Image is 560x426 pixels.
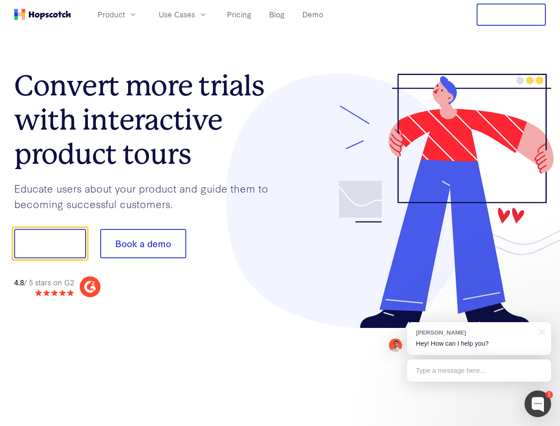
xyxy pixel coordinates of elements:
a: Home [14,9,71,20]
button: Book a demo [100,229,186,258]
button: Show me! [14,229,86,258]
a: Demo [299,7,327,22]
strong: 4.8 [14,277,24,287]
img: Mark Spera [389,339,402,352]
div: Type a message here... [407,359,551,382]
span: Product [98,9,125,20]
p: Educate users about your product and guide them to becoming successful customers. [14,181,280,211]
div: [PERSON_NAME] [416,328,533,337]
button: Free Trial [477,4,546,26]
a: Blog [266,7,288,22]
div: / 5 stars on G2 [14,277,74,288]
div: 1 [545,391,553,398]
p: Hey! How can I help you? [416,339,542,348]
h1: Convert more trials with interactive product tours [14,69,280,171]
button: Product [92,7,143,22]
button: Use Cases [153,7,213,22]
span: Use Cases [159,9,195,20]
a: Pricing [223,7,255,22]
